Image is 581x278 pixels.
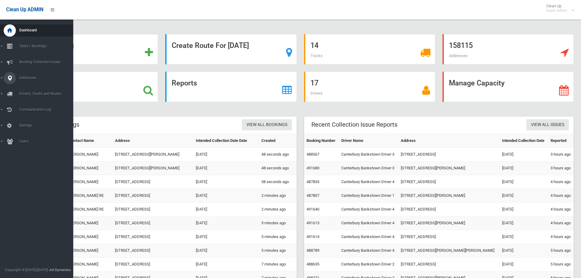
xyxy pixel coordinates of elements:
th: Reported [548,134,574,148]
a: Reports [165,72,296,102]
span: Trucks [310,53,323,58]
td: 3 minutes ago [259,216,297,230]
td: [DATE] [193,258,259,271]
td: [STREET_ADDRESS] [113,216,193,230]
td: [STREET_ADDRESS] [113,189,193,203]
a: View All Issues [526,119,569,131]
td: 7 minutes ago [259,258,297,271]
td: [STREET_ADDRESS] [398,258,500,271]
td: [STREET_ADDRESS] [113,244,193,258]
td: 5 hours ago [548,258,574,271]
a: Search [27,72,158,102]
a: 488567 [307,152,319,157]
td: 2 minutes ago [259,203,297,216]
td: [DATE] [500,175,548,189]
a: 487807 [307,193,319,198]
span: Communication Log [17,107,78,112]
a: 488635 [307,262,319,266]
td: Canterbury Bankstown Driver 4 [339,244,398,258]
td: [STREET_ADDRESS] [113,203,193,216]
a: Add Booking [27,34,158,64]
strong: Jet Dynamics [49,268,71,272]
td: [STREET_ADDRESS][PERSON_NAME] [113,161,193,175]
strong: Reports [172,79,197,87]
span: Settings [17,123,78,128]
td: 4 hours ago [548,216,574,230]
td: [PERSON_NAME] [66,161,113,175]
a: 491680 [307,166,319,170]
td: Canterbury Bankstown Driver 1 [339,189,398,203]
span: Addresses [17,76,78,80]
strong: Manage Capacity [449,79,504,87]
td: Canterbury Bankstown Driver 4 [339,175,398,189]
th: Contact Name [66,134,113,148]
td: [DATE] [193,230,259,244]
td: [DATE] [193,161,259,175]
td: [PERSON_NAME] [66,216,113,230]
td: [DATE] [500,189,548,203]
th: Address [113,134,193,148]
td: [STREET_ADDRESS][PERSON_NAME][PERSON_NAME] [398,244,500,258]
a: Create Route For [DATE] [165,34,296,64]
td: [DATE] [500,258,548,271]
a: 491614 [307,234,319,239]
td: [DATE] [500,216,548,230]
td: 4 hours ago [548,189,574,203]
strong: 158115 [449,41,473,50]
td: Canterbury Bankstown Driver 4 [339,203,398,216]
td: [PERSON_NAME] [66,244,113,258]
td: [DATE] [193,203,259,216]
td: [DATE] [500,230,548,244]
a: 158115 Addresses [443,34,574,64]
span: Addresses [449,53,468,58]
td: Canterbury Bankstown Driver 4 [339,230,398,244]
td: [PERSON_NAME] RE [66,203,113,216]
td: [STREET_ADDRESS] [113,258,193,271]
td: Canterbury Bankstown Driver 4 [339,216,398,230]
td: [STREET_ADDRESS][PERSON_NAME] [398,161,500,175]
td: [DATE] [193,189,259,203]
td: [STREET_ADDRESS][PERSON_NAME] [113,148,193,161]
span: Copyright © [DATE]-[DATE] [5,268,48,272]
header: Recent Collection Issue Reports [304,119,405,131]
strong: Create Route For [DATE] [172,41,249,50]
span: Dashboard [17,28,78,32]
td: 48 seconds ago [259,161,297,175]
a: 17 Drivers [304,72,435,102]
a: 487853 [307,179,319,184]
th: Created [259,134,297,148]
td: [PERSON_NAME] [66,175,113,189]
td: [PERSON_NAME] [66,258,113,271]
a: 488789 [307,248,319,253]
td: 48 seconds ago [259,148,297,161]
td: [STREET_ADDRESS] [398,230,500,244]
span: Drivers, Trucks and Routes [17,92,78,96]
td: [STREET_ADDRESS] [398,148,500,161]
a: 491615 [307,221,319,225]
td: Canterbury Bankstown Driver 3 [339,148,398,161]
td: [DATE] [193,175,259,189]
th: Address [398,134,500,148]
td: [DATE] [500,148,548,161]
td: 5 hours ago [548,244,574,258]
th: Driver Name [339,134,398,148]
td: [STREET_ADDRESS] [398,175,500,189]
td: [DATE] [193,148,259,161]
td: 2 minutes ago [259,189,297,203]
td: 58 seconds ago [259,175,297,189]
td: [PERSON_NAME] RE [66,189,113,203]
a: Manage Capacity [443,72,574,102]
span: Clean Up [543,4,573,13]
td: Canterbury Bankstown Driver 2 [339,258,398,271]
td: 5 minutes ago [259,230,297,244]
td: 4 hours ago [548,203,574,216]
th: Booking Number [304,134,339,148]
td: [STREET_ADDRESS] [398,203,500,216]
span: Users [17,139,78,143]
a: View All Bookings [242,119,292,131]
td: [STREET_ADDRESS][PERSON_NAME] [398,189,500,203]
td: 4 hours ago [548,230,574,244]
a: 14 Trucks [304,34,435,64]
span: Drivers [310,91,323,96]
td: [STREET_ADDRESS] [113,175,193,189]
